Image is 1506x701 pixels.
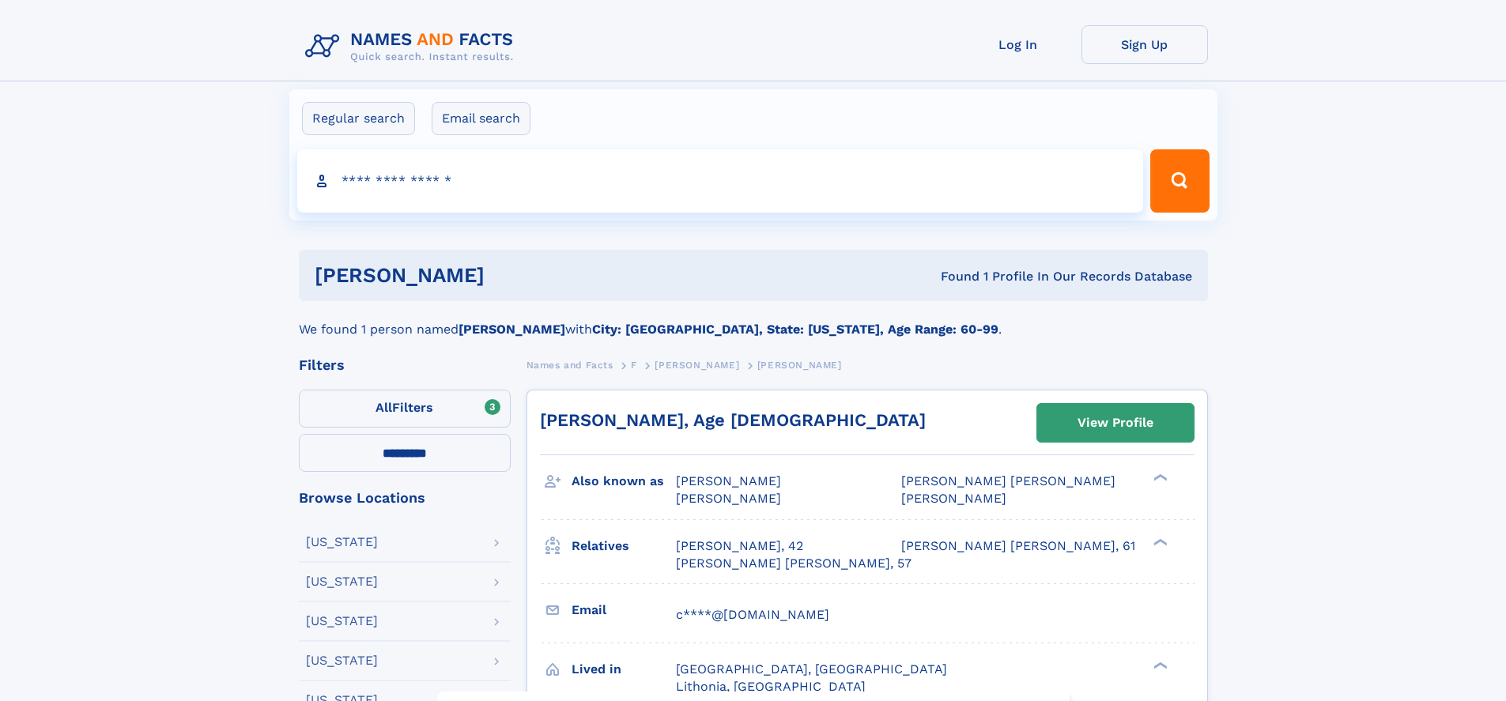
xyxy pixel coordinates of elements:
[299,25,527,68] img: Logo Names and Facts
[676,555,912,572] a: [PERSON_NAME] [PERSON_NAME], 57
[655,360,739,371] span: [PERSON_NAME]
[1081,25,1208,64] a: Sign Up
[540,410,926,430] a: [PERSON_NAME], Age [DEMOGRAPHIC_DATA]
[432,102,530,135] label: Email search
[592,322,998,337] b: City: [GEOGRAPHIC_DATA], State: [US_STATE], Age Range: 60-99
[676,491,781,506] span: [PERSON_NAME]
[527,355,613,375] a: Names and Facts
[901,537,1135,555] a: [PERSON_NAME] [PERSON_NAME], 61
[676,679,866,694] span: Lithonia, [GEOGRAPHIC_DATA]
[299,491,511,505] div: Browse Locations
[302,102,415,135] label: Regular search
[306,575,378,588] div: [US_STATE]
[376,400,392,415] span: All
[299,358,511,372] div: Filters
[1078,405,1153,441] div: View Profile
[315,266,713,285] h1: [PERSON_NAME]
[901,473,1115,488] span: [PERSON_NAME] [PERSON_NAME]
[676,473,781,488] span: [PERSON_NAME]
[1037,404,1194,442] a: View Profile
[572,533,676,560] h3: Relatives
[655,355,739,375] a: [PERSON_NAME]
[712,268,1192,285] div: Found 1 Profile In Our Records Database
[901,491,1006,506] span: [PERSON_NAME]
[1149,473,1168,483] div: ❯
[676,661,947,677] span: [GEOGRAPHIC_DATA], [GEOGRAPHIC_DATA]
[1150,149,1209,213] button: Search Button
[306,654,378,667] div: [US_STATE]
[306,536,378,548] div: [US_STATE]
[572,597,676,624] h3: Email
[299,390,511,428] label: Filters
[757,360,842,371] span: [PERSON_NAME]
[631,355,637,375] a: F
[676,537,803,555] a: [PERSON_NAME], 42
[955,25,1081,64] a: Log In
[299,301,1208,339] div: We found 1 person named with .
[306,615,378,628] div: [US_STATE]
[1149,537,1168,547] div: ❯
[631,360,637,371] span: F
[572,656,676,683] h3: Lived in
[459,322,565,337] b: [PERSON_NAME]
[572,468,676,495] h3: Also known as
[1149,660,1168,670] div: ❯
[297,149,1144,213] input: search input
